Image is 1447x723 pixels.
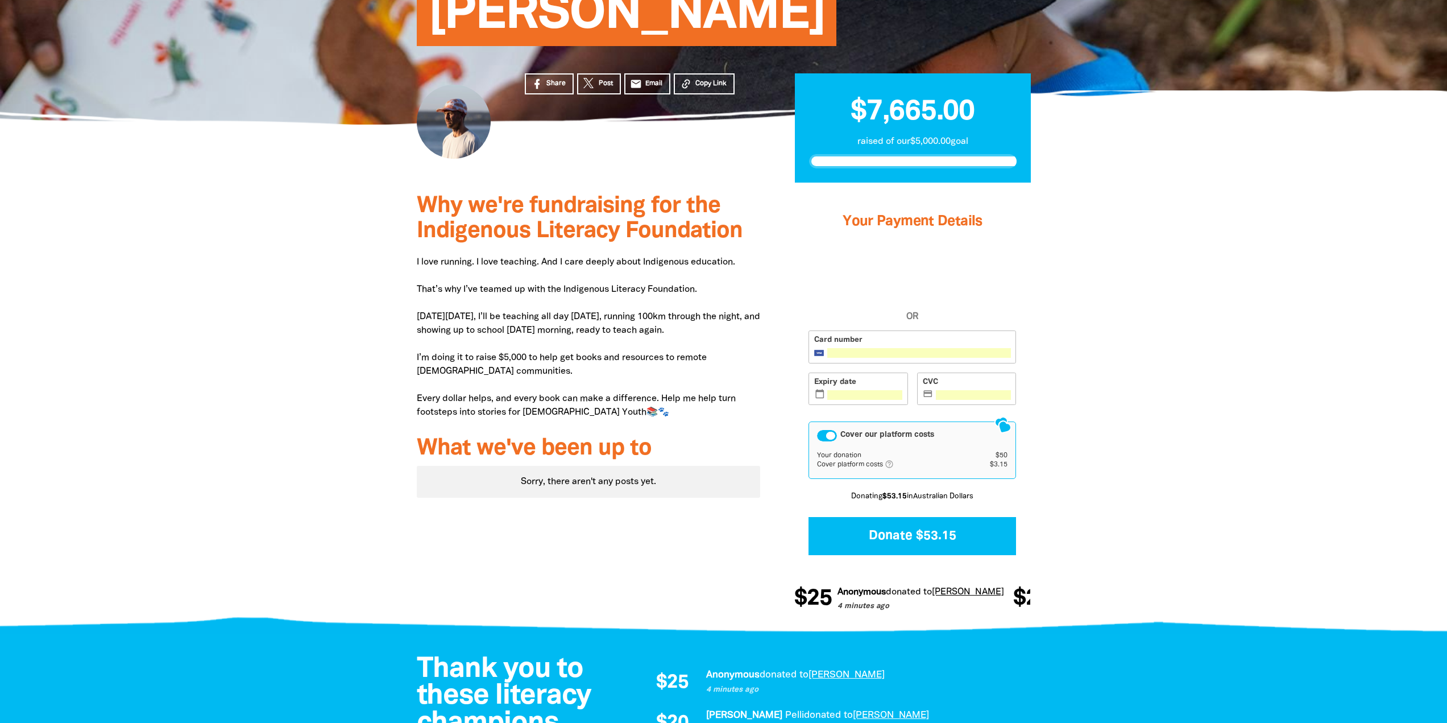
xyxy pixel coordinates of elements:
[882,493,907,500] b: $53.15
[817,460,972,470] td: Cover platform costs
[1011,588,1048,610] span: $20
[624,73,671,94] a: emailEmail
[885,460,903,469] i: help_outlined
[817,451,972,460] td: Your donation
[656,674,689,693] span: $25
[835,601,1002,613] p: 4 minutes ago
[525,73,574,94] a: Share
[760,671,809,679] span: donated to
[695,79,727,89] span: Copy Link
[599,79,613,89] span: Post
[417,255,761,419] p: I love running. I love teaching. And I care deeply about Indigenous education. That’s why I’ve te...
[936,390,1011,400] iframe: Secure CVC input frame
[973,460,1008,470] td: $3.15
[417,436,761,461] h3: What we've been up to
[809,254,1016,278] iframe: Secure payment button frame
[417,196,743,242] span: Why we're fundraising for the Indigenous Literacy Foundation
[851,99,975,125] span: $7,665.00
[577,73,621,94] a: Post
[630,78,642,90] i: email
[809,284,1016,310] iframe: PayPal-paypal
[827,390,902,400] iframe: Secure expiration date input frame
[809,491,1016,503] p: Donating in Australian Dollars
[817,430,837,441] button: Cover our platform costs
[804,711,853,720] span: donated to
[814,350,824,356] img: Visa
[674,73,735,94] button: Copy Link
[417,466,761,498] div: Sorry, there aren't any posts yet.
[973,451,1008,460] td: $50
[792,588,830,610] span: $25
[809,310,1016,324] span: OR
[645,79,662,89] span: Email
[809,199,1016,245] h3: Your Payment Details
[785,711,804,720] em: Pelli
[827,348,1010,358] iframe: Secure card number input frame
[923,389,934,399] i: credit_card
[794,581,1030,617] div: Donation stream
[706,684,1019,696] p: 4 minutes ago
[815,389,826,399] i: calendar_today
[809,517,1016,555] button: Donate $53.15
[706,711,782,720] em: [PERSON_NAME]
[546,79,566,89] span: Share
[809,135,1017,148] p: raised of our $5,000.00 goal
[417,466,761,498] div: Paginated content
[835,588,884,596] em: Anonymous
[809,671,885,679] a: [PERSON_NAME]
[884,588,930,596] span: donated to
[706,671,760,679] em: Anonymous
[853,711,929,720] a: [PERSON_NAME]
[930,588,1002,596] a: [PERSON_NAME]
